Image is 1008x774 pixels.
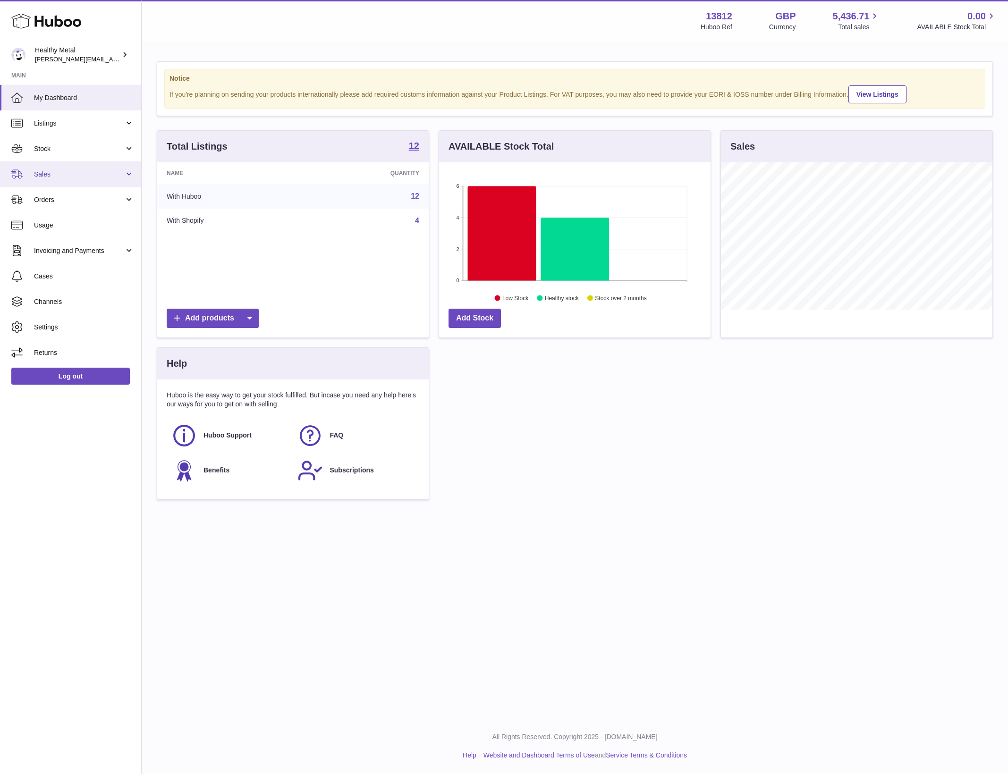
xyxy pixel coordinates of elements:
[456,246,459,252] text: 2
[203,466,229,475] span: Benefits
[35,55,189,63] span: [PERSON_NAME][EMAIL_ADDRESS][DOMAIN_NAME]
[330,431,343,440] span: FAQ
[449,309,501,328] a: Add Stock
[502,295,529,302] text: Low Stock
[35,46,120,64] div: Healthy Metal
[775,10,796,23] strong: GBP
[848,85,906,103] a: View Listings
[203,431,252,440] span: Huboo Support
[167,140,228,153] h3: Total Listings
[169,84,980,103] div: If you're planning on sending your products internationally please add required customs informati...
[838,23,880,32] span: Total sales
[297,458,414,483] a: Subscriptions
[157,162,304,184] th: Name
[769,23,796,32] div: Currency
[171,423,288,448] a: Huboo Support
[967,10,986,23] span: 0.00
[545,295,579,302] text: Healthy stock
[34,221,134,230] span: Usage
[34,348,134,357] span: Returns
[409,141,419,151] strong: 12
[34,119,124,128] span: Listings
[917,10,997,32] a: 0.00 AVAILABLE Stock Total
[149,732,1000,741] p: All Rights Reserved. Copyright 2025 - [DOMAIN_NAME]
[167,357,187,370] h3: Help
[11,48,25,62] img: jose@healthy-metal.com
[167,309,259,328] a: Add products
[34,246,124,255] span: Invoicing and Payments
[411,192,419,200] a: 12
[34,272,134,281] span: Cases
[157,184,304,209] td: With Huboo
[157,209,304,233] td: With Shopify
[449,140,554,153] h3: AVAILABLE Stock Total
[456,215,459,220] text: 4
[34,297,134,306] span: Channels
[730,140,755,153] h3: Sales
[456,183,459,189] text: 6
[330,466,373,475] span: Subscriptions
[34,144,124,153] span: Stock
[595,295,646,302] text: Stock over 2 months
[167,391,419,409] p: Huboo is the easy way to get your stock fulfilled. But incase you need any help here's our ways f...
[409,141,419,152] a: 12
[34,323,134,332] span: Settings
[34,170,124,179] span: Sales
[34,93,134,102] span: My Dashboard
[483,751,595,759] a: Website and Dashboard Terms of Use
[297,423,414,448] a: FAQ
[701,23,732,32] div: Huboo Ref
[171,458,288,483] a: Benefits
[606,751,687,759] a: Service Terms & Conditions
[456,278,459,283] text: 0
[415,217,419,225] a: 4
[833,10,870,23] span: 5,436.71
[833,10,881,32] a: 5,436.71 Total sales
[480,751,687,760] li: and
[34,195,124,204] span: Orders
[917,23,997,32] span: AVAILABLE Stock Total
[706,10,732,23] strong: 13812
[169,74,980,83] strong: Notice
[304,162,429,184] th: Quantity
[11,368,130,385] a: Log out
[463,751,476,759] a: Help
